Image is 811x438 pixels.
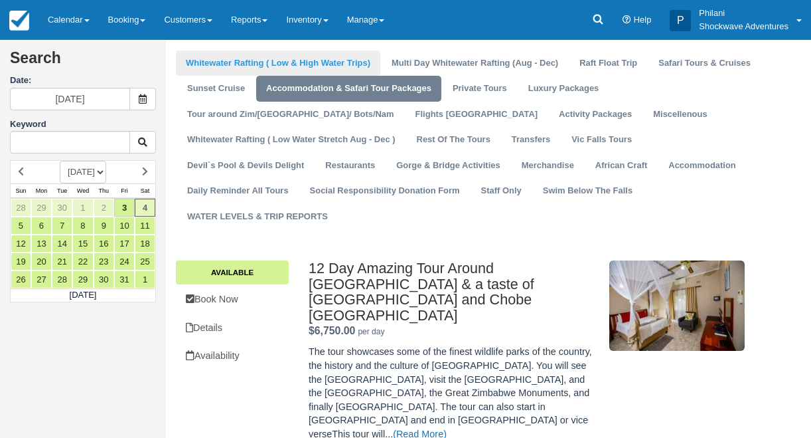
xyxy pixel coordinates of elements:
[699,20,788,33] p: Shockwave Adventures
[52,199,72,217] a: 30
[114,271,135,288] a: 31
[72,271,93,288] a: 29
[10,119,46,129] label: Keyword
[135,235,155,253] a: 18
[512,153,584,179] a: Merchandise
[129,131,156,154] button: Keyword Search
[31,253,52,271] a: 20
[309,325,355,336] strong: Price: $6,750
[31,271,52,288] a: 27
[471,178,532,204] a: Staff Only
[443,76,517,102] a: Private Tours
[176,342,289,370] a: Availability
[533,178,642,204] a: Swim Below The Falls
[634,15,652,25] span: Help
[502,127,560,153] a: Transfers
[114,253,135,271] a: 24
[11,235,31,253] a: 12
[176,286,289,313] a: Book Now
[11,288,156,302] td: [DATE]
[177,204,338,230] a: WATER LEVELS & TRIP REPORTS
[658,153,745,179] a: Accommodation
[177,102,404,128] a: Tour around Zim/[GEOGRAPHIC_DATA]/ Bots/Nam
[623,16,631,25] i: Help
[135,253,155,271] a: 25
[31,217,52,235] a: 6
[10,74,156,87] label: Date:
[94,217,114,235] a: 9
[114,199,135,217] a: 3
[52,271,72,288] a: 28
[94,253,114,271] a: 23
[585,153,657,179] a: African Craft
[561,127,642,153] a: Vic Falls Tours
[549,102,642,128] a: Activity Packages
[52,183,72,198] th: Tue
[670,10,691,31] div: P
[11,217,31,235] a: 5
[177,76,255,102] a: Sunset Cruise
[176,314,289,342] a: Details
[72,253,93,271] a: 22
[177,127,405,153] a: Whitewater Rafting ( Low Water Stretch Aug - Dec )
[11,253,31,271] a: 19
[94,271,114,288] a: 30
[358,327,384,336] em: per day
[31,235,52,253] a: 13
[10,50,156,74] h2: Search
[11,199,31,217] a: 28
[94,235,114,253] a: 16
[176,261,289,284] a: Available
[300,178,470,204] a: Social Responsibility Donation Form
[11,271,31,288] a: 26
[135,199,155,217] a: 4
[386,153,510,179] a: Gorge & Bridge Activities
[114,183,135,198] th: Fri
[11,183,31,198] th: Sun
[407,127,500,153] a: Rest Of The Tours
[569,51,647,76] a: Raft Float Trip
[52,217,72,235] a: 7
[31,199,52,217] a: 29
[135,217,155,235] a: 11
[518,76,609,102] a: Luxury Packages
[72,217,93,235] a: 8
[52,235,72,253] a: 14
[72,183,93,198] th: Wed
[31,183,52,198] th: Mon
[114,235,135,253] a: 17
[177,153,314,179] a: Devil`s Pool & Devils Delight
[648,51,761,76] a: Safari Tours & Cruises
[405,102,548,128] a: Flights [GEOGRAPHIC_DATA]
[699,7,788,20] p: Philani
[176,51,380,76] a: Whitewater Rafting ( Low & High Water Trips)
[177,178,299,204] a: Daily Reminder All Tours
[609,261,745,351] img: M184-1
[315,153,385,179] a: Restaurants
[135,271,155,288] a: 1
[309,325,355,336] span: $6,750.00
[52,253,72,271] a: 21
[9,11,29,31] img: checkfront-main-nav-mini-logo.png
[72,235,93,253] a: 15
[309,261,599,324] h2: 12 Day Amazing Tour Around [GEOGRAPHIC_DATA] & a taste of [GEOGRAPHIC_DATA] and Chobe [GEOGRAPHIC...
[72,199,93,217] a: 1
[135,183,155,198] th: Sat
[94,199,114,217] a: 2
[94,183,114,198] th: Thu
[256,76,441,102] a: Accommodation & Safari Tour Packages
[382,51,568,76] a: Multi Day Whitewater Rafting (Aug - Dec)
[643,102,717,128] a: Miscellenous
[114,217,135,235] a: 10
